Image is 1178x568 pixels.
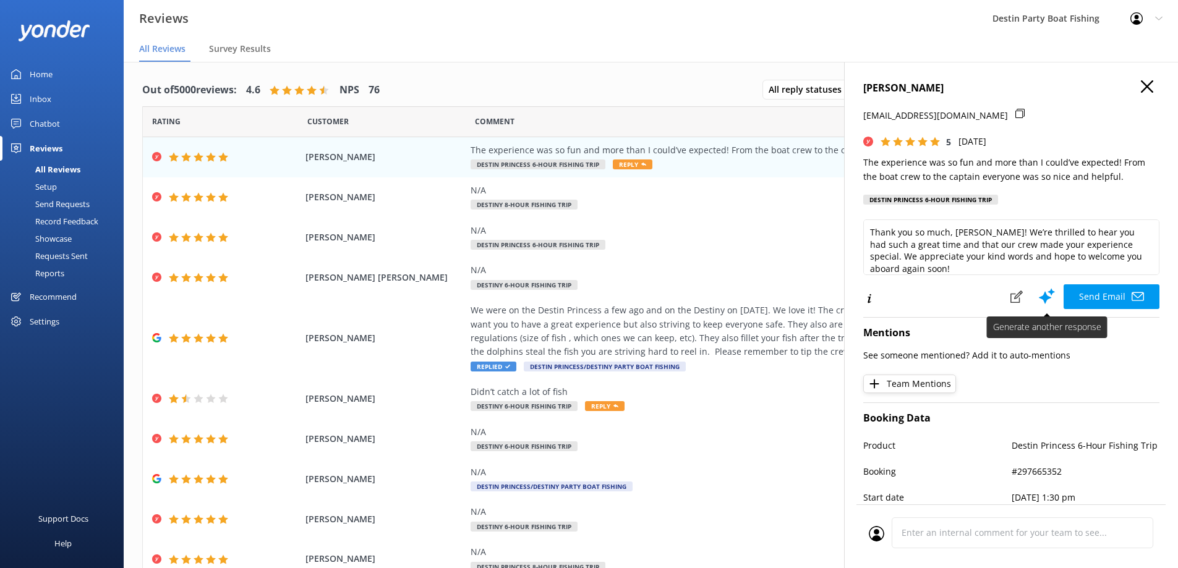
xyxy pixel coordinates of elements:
span: All Reviews [139,43,186,55]
div: Didn’t catch a lot of fish [471,385,1033,399]
button: Close [1141,80,1153,94]
div: Setup [7,178,57,195]
img: yonder-white-logo.png [19,20,90,41]
h4: 4.6 [246,82,260,98]
a: Setup [7,178,124,195]
span: Reply [613,159,652,169]
span: Destiny 6-Hour Fishing Trip [471,280,578,290]
div: Record Feedback [7,213,98,230]
span: Destiny 8-Hour Fishing Trip [471,200,578,210]
textarea: Thank you so much, [PERSON_NAME]! We’re thrilled to hear you had such a great time and that our c... [863,219,1159,275]
button: Send Email [1064,284,1159,309]
span: Destin Princess/Destiny Party Boat Fishing [471,481,633,491]
div: Home [30,62,53,87]
div: N/A [471,184,1033,197]
span: 5 [946,136,951,148]
span: Replied [471,362,516,371]
span: Destiny 6-Hour Fishing Trip [471,441,578,451]
div: Chatbot [30,111,60,136]
h4: 76 [369,82,380,98]
div: Destin Princess 6-Hour Fishing Trip [863,195,998,205]
a: Requests Sent [7,247,124,265]
h3: Reviews [139,9,189,28]
p: Destin Princess 6-Hour Fishing Trip [1012,439,1160,452]
div: Help [54,531,72,556]
p: #297665352 [1012,465,1160,478]
span: Question [475,116,514,127]
p: Booking [863,465,1012,478]
span: [PERSON_NAME] [305,512,465,526]
img: user_profile.svg [869,526,884,541]
div: Inbox [30,87,51,111]
span: Reply [585,401,625,411]
p: The experience was so fun and more than I could’ve expected! From the boat crew to the captain ev... [863,156,1159,184]
p: Product [863,439,1012,452]
a: All Reviews [7,161,124,178]
div: Reports [7,265,64,282]
button: Team Mentions [863,375,956,393]
p: [DATE] 1:30 pm [1012,491,1160,504]
a: Reports [7,265,124,282]
span: [PERSON_NAME] [305,331,465,345]
div: Showcase [7,230,72,247]
div: All Reviews [7,161,80,178]
div: We were on the Destin Princess a few ago and on the Destiny on [DATE]. We love it! The crew are k... [471,303,1033,359]
a: Showcase [7,230,124,247]
span: Survey Results [209,43,271,55]
a: Record Feedback [7,213,124,230]
span: Destin Princess/Destiny Party Boat Fishing [524,362,686,371]
p: See someone mentioned? Add it to auto-mentions [863,349,1159,362]
span: All reply statuses [769,83,849,96]
p: Start date [863,491,1012,504]
div: N/A [471,263,1033,277]
span: [PERSON_NAME] [305,472,465,486]
span: Date [307,116,349,127]
div: Settings [30,309,59,334]
span: Destiny 6-Hour Fishing Trip [471,401,578,411]
span: [PERSON_NAME] [PERSON_NAME] [305,271,465,284]
h4: Booking Data [863,410,1159,426]
div: Recommend [30,284,77,309]
div: N/A [471,465,1033,479]
h4: Out of 5000 reviews: [142,82,237,98]
div: N/A [471,425,1033,439]
span: Date [152,116,181,127]
h4: NPS [339,82,359,98]
span: [PERSON_NAME] [305,231,465,244]
h4: Mentions [863,325,1159,341]
span: Destiny 6-Hour Fishing Trip [471,522,578,532]
span: Destin Princess 6-Hour Fishing Trip [471,159,605,169]
span: [PERSON_NAME] [305,432,465,446]
div: N/A [471,505,1033,519]
div: Requests Sent [7,247,88,265]
a: Send Requests [7,195,124,213]
span: [PERSON_NAME] [305,150,465,164]
span: [PERSON_NAME] [305,392,465,405]
h4: [PERSON_NAME] [863,80,1159,96]
span: [PERSON_NAME] [305,552,465,566]
div: Support Docs [38,506,88,531]
div: The experience was so fun and more than I could’ve expected! From the boat crew to the captain ev... [471,143,1033,157]
div: N/A [471,224,1033,237]
span: Destin Princess 6-Hour Fishing Trip [471,240,605,250]
div: Reviews [30,136,62,161]
p: [EMAIL_ADDRESS][DOMAIN_NAME] [863,109,1008,122]
span: [PERSON_NAME] [305,190,465,204]
div: N/A [471,545,1033,559]
div: Send Requests [7,195,90,213]
p: [DATE] [958,135,986,148]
